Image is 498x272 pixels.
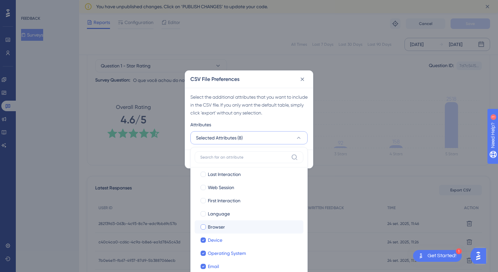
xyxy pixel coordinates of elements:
div: Select the additional attributes that you want to include in the CSV file. If you only want the d... [190,93,308,117]
div: 1 [456,248,462,254]
img: launcher-image-alternative-text [417,252,425,260]
span: Selected Attributes (8) [196,134,243,142]
h2: CSV File Preferences [190,75,239,83]
span: Device [208,236,222,244]
span: Email [208,262,219,270]
span: Browser [208,223,225,231]
div: Open Get Started! checklist, remaining modules: 1 [413,250,462,262]
span: Operating System [208,249,246,257]
span: Last Interaction [208,170,241,178]
span: Attributes [190,121,211,129]
iframe: UserGuiding AI Assistant Launcher [470,246,490,266]
div: 1 [46,3,48,9]
input: Search for an attribute [200,155,289,160]
span: Language [208,210,230,218]
span: First Interaction [208,197,240,205]
div: Get Started! [428,252,456,260]
span: Web Session [208,184,234,191]
span: Need Help? [15,2,41,10]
